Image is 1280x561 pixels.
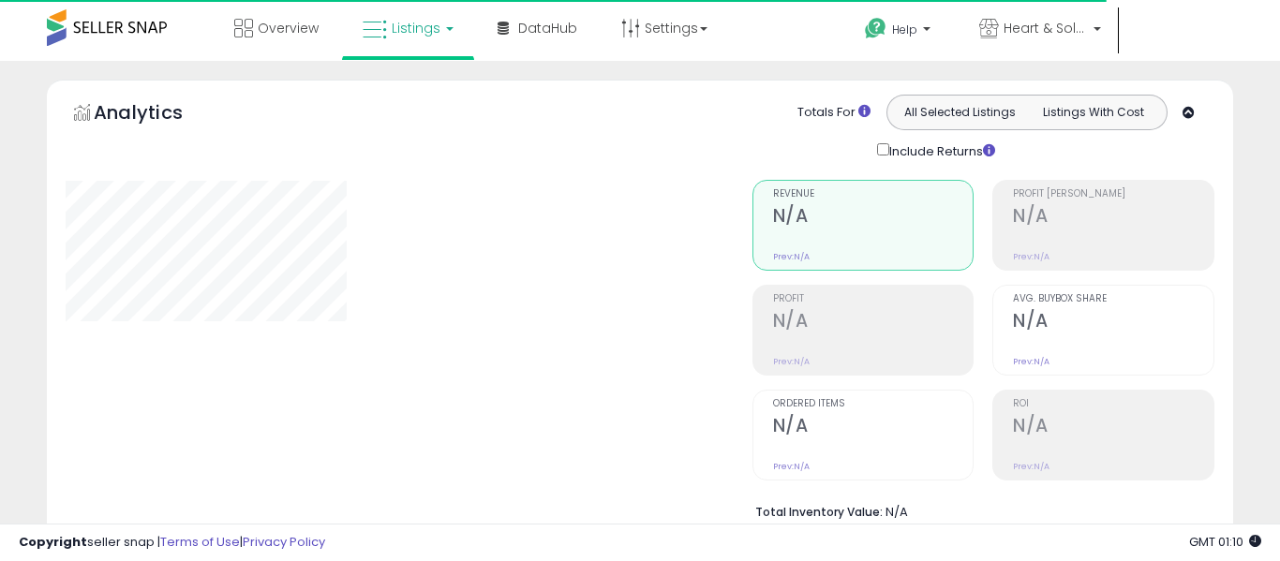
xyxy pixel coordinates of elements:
li: N/A [755,499,1200,522]
a: Terms of Use [160,533,240,551]
small: Prev: N/A [773,461,810,472]
div: Totals For [797,104,871,122]
small: Prev: N/A [1013,461,1049,472]
small: Prev: N/A [773,251,810,262]
h2: N/A [773,310,974,335]
small: Prev: N/A [773,356,810,367]
span: Listings [392,19,440,37]
span: Avg. Buybox Share [1013,294,1213,304]
span: Profit [PERSON_NAME] [1013,189,1213,199]
a: Privacy Policy [243,533,325,551]
h2: N/A [773,415,974,440]
h5: Analytics [94,99,219,130]
strong: Copyright [19,533,87,551]
i: Get Help [864,17,887,40]
div: Include Returns [863,140,1018,161]
button: All Selected Listings [892,100,1027,125]
button: Listings With Cost [1026,100,1161,125]
span: ROI [1013,399,1213,409]
h2: N/A [1013,205,1213,230]
span: Help [892,22,917,37]
h2: N/A [1013,310,1213,335]
span: Profit [773,294,974,304]
h2: N/A [1013,415,1213,440]
span: Ordered Items [773,399,974,409]
small: Prev: N/A [1013,356,1049,367]
a: Help [850,3,949,61]
div: seller snap | | [19,534,325,552]
span: 2025-09-15 01:10 GMT [1189,533,1261,551]
span: DataHub [518,19,577,37]
span: Heart & Sole Trading [1004,19,1088,37]
b: Total Inventory Value: [755,504,883,520]
h2: N/A [773,205,974,230]
span: Overview [258,19,319,37]
span: Revenue [773,189,974,199]
small: Prev: N/A [1013,251,1049,262]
